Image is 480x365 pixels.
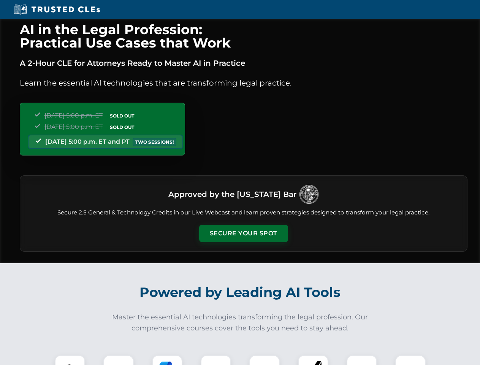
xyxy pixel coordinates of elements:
span: SOLD OUT [107,123,137,131]
p: Master the essential AI technologies transforming the legal profession. Our comprehensive courses... [107,312,373,334]
p: Secure 2.5 General & Technology Credits in our Live Webcast and learn proven strategies designed ... [29,208,458,217]
h1: AI in the Legal Profession: Practical Use Cases that Work [20,23,467,49]
img: Trusted CLEs [11,4,102,15]
span: [DATE] 5:00 p.m. ET [44,123,103,130]
span: SOLD OUT [107,112,137,120]
h3: Approved by the [US_STATE] Bar [168,187,296,201]
button: Secure Your Spot [199,225,288,242]
p: Learn the essential AI technologies that are transforming legal practice. [20,77,467,89]
span: [DATE] 5:00 p.m. ET [44,112,103,119]
p: A 2-Hour CLE for Attorneys Ready to Master AI in Practice [20,57,467,69]
h2: Powered by Leading AI Tools [30,279,451,306]
img: Logo [299,185,318,204]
